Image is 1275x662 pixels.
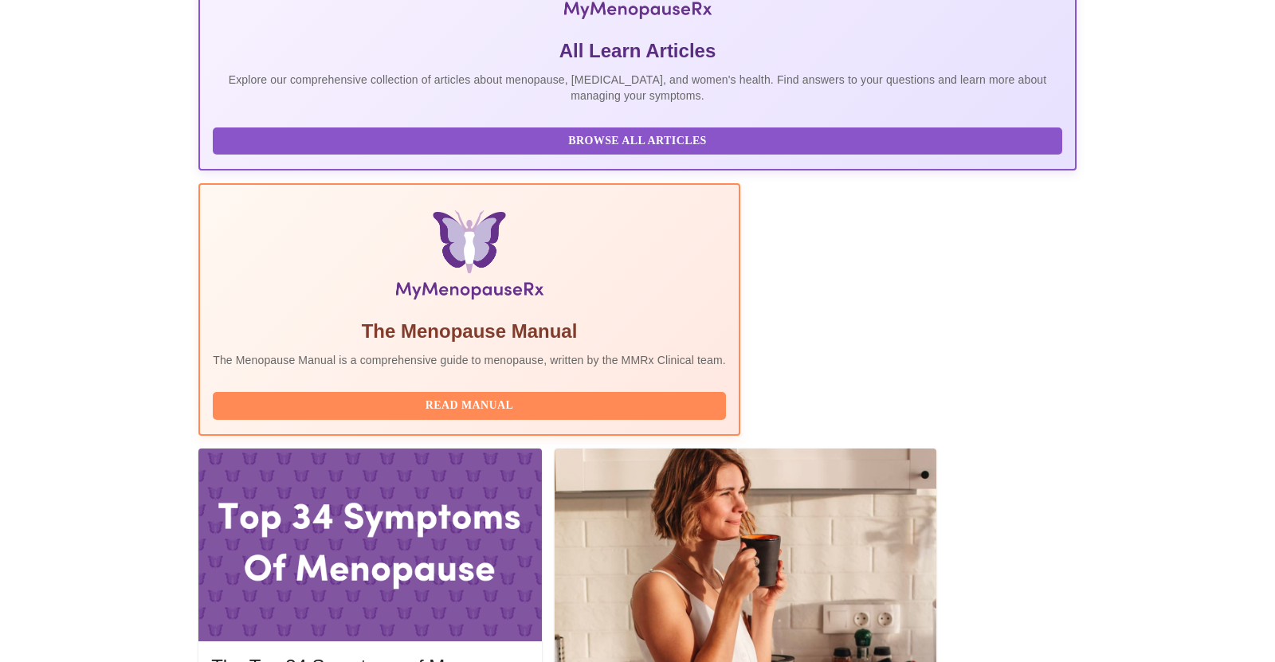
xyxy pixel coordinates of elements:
span: Read Manual [229,396,710,416]
p: Explore our comprehensive collection of articles about menopause, [MEDICAL_DATA], and women's hea... [213,72,1062,104]
span: Browse All Articles [229,131,1046,151]
button: Browse All Articles [213,127,1062,155]
h5: The Menopause Manual [213,319,726,344]
p: The Menopause Manual is a comprehensive guide to menopause, written by the MMRx Clinical team. [213,352,726,368]
img: Menopause Manual [294,210,644,306]
h5: All Learn Articles [213,38,1062,64]
a: Browse All Articles [213,133,1066,147]
button: Read Manual [213,392,726,420]
a: Read Manual [213,398,730,411]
